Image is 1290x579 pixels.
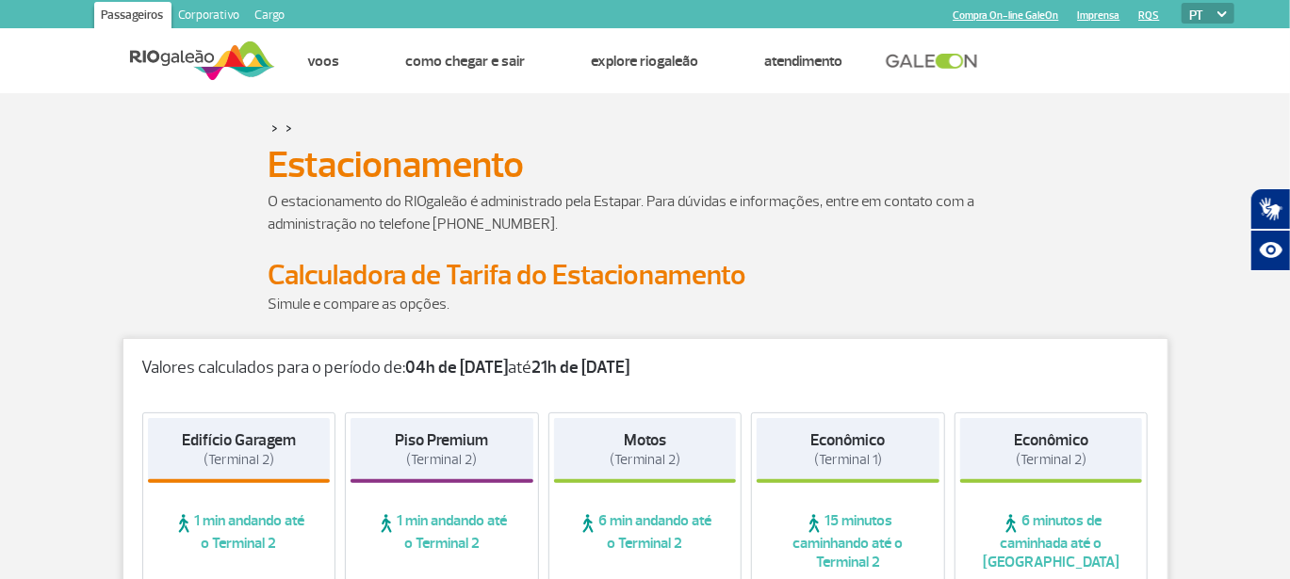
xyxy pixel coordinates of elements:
[765,52,843,71] a: Atendimento
[286,117,293,138] a: >
[308,52,340,71] a: Voos
[592,52,699,71] a: Explore RIOgaleão
[171,2,248,32] a: Corporativo
[610,451,680,469] span: (Terminal 2)
[94,2,171,32] a: Passageiros
[142,358,1149,378] p: Valores calculados para o período de: até
[1014,430,1088,450] strong: Econômico
[269,149,1022,181] h1: Estacionamento
[814,451,882,469] span: (Terminal 1)
[1250,188,1290,230] button: Abrir tradutor de língua de sinais.
[954,9,1059,22] a: Compra On-line GaleOn
[1250,230,1290,271] button: Abrir recursos assistivos.
[269,258,1022,293] h2: Calculadora de Tarifa do Estacionamento
[532,357,630,378] strong: 21h de [DATE]
[148,511,331,553] span: 1 min andando até o Terminal 2
[1016,451,1086,469] span: (Terminal 2)
[1250,188,1290,271] div: Plugin de acessibilidade da Hand Talk.
[182,430,296,450] strong: Edifício Garagem
[406,357,509,378] strong: 04h de [DATE]
[395,430,488,450] strong: Piso Premium
[204,451,274,469] span: (Terminal 2)
[757,511,939,571] span: 15 minutos caminhando até o Terminal 2
[248,2,293,32] a: Cargo
[554,511,737,553] span: 6 min andando até o Terminal 2
[960,511,1143,571] span: 6 minutos de caminhada até o [GEOGRAPHIC_DATA]
[1139,9,1160,22] a: RQS
[1078,9,1120,22] a: Imprensa
[406,52,526,71] a: Como chegar e sair
[272,117,279,138] a: >
[406,451,477,469] span: (Terminal 2)
[351,511,533,553] span: 1 min andando até o Terminal 2
[269,190,1022,235] p: O estacionamento do RIOgaleão é administrado pela Estapar. Para dúvidas e informações, entre em c...
[269,293,1022,315] p: Simule e compare as opções.
[811,430,886,450] strong: Econômico
[624,430,666,450] strong: Motos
